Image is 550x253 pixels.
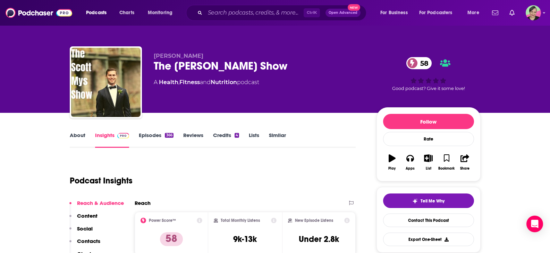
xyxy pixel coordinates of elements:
[463,7,488,18] button: open menu
[406,166,415,171] div: Apps
[467,8,479,18] span: More
[135,200,151,206] h2: Reach
[438,166,455,171] div: Bookmark
[329,11,357,15] span: Open Advanced
[119,8,134,18] span: Charts
[154,78,259,87] div: A podcast
[413,57,432,69] span: 58
[526,216,543,232] div: Open Intercom Messenger
[383,214,474,227] a: Contact This Podcast
[178,79,179,85] span: ,
[295,218,333,223] h2: New Episode Listens
[183,132,203,148] a: Reviews
[71,48,141,117] img: The Scott Mys Show
[139,132,173,148] a: Episodes366
[419,150,437,175] button: List
[233,234,257,244] h3: 9k-13k
[383,114,474,129] button: Follow
[438,150,456,175] button: Bookmark
[419,8,452,18] span: For Podcasters
[375,7,416,18] button: open menu
[415,7,463,18] button: open menu
[205,7,304,18] input: Search podcasts, credits, & more...
[460,166,469,171] div: Share
[193,5,373,21] div: Search podcasts, credits, & more...
[526,5,541,20] span: Logged in as LizDVictoryBelt
[235,133,239,138] div: 4
[148,8,172,18] span: Monitoring
[165,133,173,138] div: 366
[325,9,361,17] button: Open AdvancedNew
[70,132,85,148] a: About
[304,8,320,17] span: Ctrl K
[406,57,432,69] a: 58
[526,5,541,20] button: Show profile menu
[383,150,401,175] button: Play
[401,150,419,175] button: Apps
[221,218,260,223] h2: Total Monthly Listens
[383,193,474,208] button: tell me why sparkleTell Me Why
[179,79,200,85] a: Fitness
[376,53,481,96] div: 58Good podcast? Give it some love!
[77,225,93,232] p: Social
[489,7,501,19] a: Show notifications dropdown
[383,233,474,246] button: Export One-Sheet
[383,132,474,146] div: Rate
[160,232,183,246] p: 58
[507,7,517,19] a: Show notifications dropdown
[388,166,396,171] div: Play
[426,166,431,171] div: List
[6,6,72,19] img: Podchaser - Follow, Share and Rate Podcasts
[526,5,541,20] img: User Profile
[77,213,98,219] p: Content
[154,53,203,59] span: [PERSON_NAME]
[70,175,133,186] h1: Podcast Insights
[348,4,360,11] span: New
[69,238,100,251] button: Contacts
[115,7,138,18] a: Charts
[69,225,93,238] button: Social
[159,79,178,85] a: Health
[213,132,239,148] a: Credits4
[77,238,100,244] p: Contacts
[412,198,418,204] img: tell me why sparkle
[299,234,339,244] h3: Under 2.8k
[269,132,286,148] a: Similar
[143,7,181,18] button: open menu
[69,200,124,213] button: Reach & Audience
[69,213,98,225] button: Content
[392,86,465,91] span: Good podcast? Give it some love!
[249,132,259,148] a: Lists
[77,200,124,206] p: Reach & Audience
[211,79,237,85] a: Nutrition
[81,7,116,18] button: open menu
[200,79,211,85] span: and
[86,8,107,18] span: Podcasts
[421,198,445,204] span: Tell Me Why
[456,150,474,175] button: Share
[149,218,176,223] h2: Power Score™
[95,132,129,148] a: InsightsPodchaser Pro
[117,133,129,138] img: Podchaser Pro
[380,8,408,18] span: For Business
